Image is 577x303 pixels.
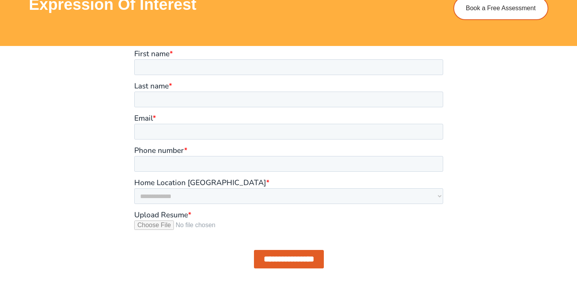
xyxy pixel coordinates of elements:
iframe: Form 0 [134,50,443,282]
span: Book a Free Assessment [466,5,536,11]
iframe: Chat Widget [442,214,577,303]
